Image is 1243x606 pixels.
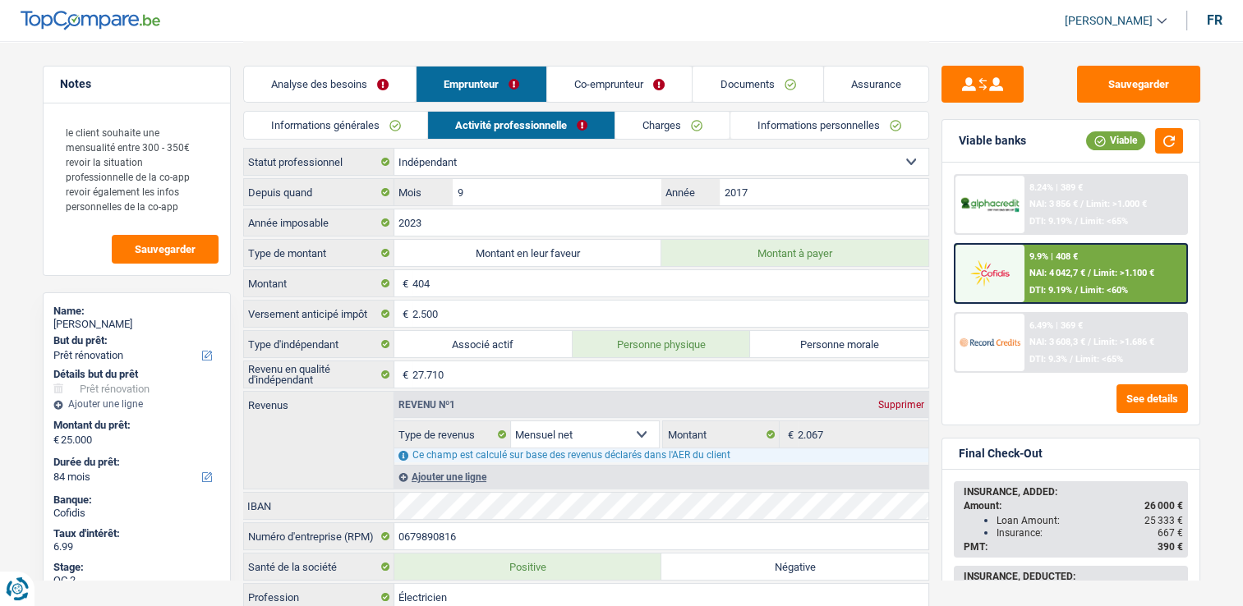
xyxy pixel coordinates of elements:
label: Personne physique [573,331,751,357]
a: Analyse des besoins [244,67,416,102]
a: Emprunteur [417,67,546,102]
a: Co-emprunteur [547,67,692,102]
div: Taux d'intérêt: [53,527,220,540]
label: But du prêt: [53,334,217,347]
div: 8.24% | 389 € [1029,182,1083,193]
div: fr [1207,12,1222,28]
label: Mois [394,179,453,205]
div: Insurance: [997,527,1183,539]
span: 25 333 € [1144,515,1183,526]
span: 390 € [1158,541,1183,553]
span: / [1088,337,1091,347]
label: Montant du prêt: [53,419,217,432]
span: Limit: >1.000 € [1086,199,1147,209]
a: Activité professionnelle [428,112,615,139]
img: TopCompare Logo [21,11,160,30]
div: 6.49% | 369 € [1029,320,1083,331]
div: Supprimer [874,400,928,410]
h5: Notes [60,77,214,91]
label: Positive [394,553,661,580]
label: Montant [244,270,394,296]
div: Revenu nº1 [394,400,459,410]
div: Name: [53,305,220,318]
span: / [1075,216,1078,227]
div: QC 2 [53,574,220,587]
span: 667 € [1158,527,1183,539]
div: Viable banks [959,134,1026,148]
label: Associé actif [394,331,573,357]
span: € [394,361,412,388]
label: Année imposable [244,209,394,236]
span: Limit: >1.100 € [1093,268,1154,278]
span: NAI: 4 042,7 € [1029,268,1085,278]
div: Cofidis [53,507,220,520]
div: [PERSON_NAME] [53,318,220,331]
div: Ajouter une ligne [394,465,928,489]
div: Ajouter une ligne [53,398,220,410]
div: INSURANCE, ADDED: [964,486,1183,498]
a: [PERSON_NAME] [1052,7,1167,34]
button: Sauvegarder [1077,66,1200,103]
input: MM [453,179,661,205]
span: [PERSON_NAME] [1065,14,1153,28]
span: Limit: <65% [1075,354,1123,365]
label: Type de montant [244,240,394,266]
div: 9.9% | 408 € [1029,251,1078,262]
img: AlphaCredit [960,195,1020,214]
button: Sauvegarder [112,235,219,264]
span: Limit: >1.686 € [1093,337,1154,347]
span: € [394,270,412,296]
label: Type d'indépendant [244,331,394,357]
span: € [394,301,412,327]
span: DTI: 9.3% [1029,354,1067,365]
div: 6.99 [53,540,220,553]
button: See details [1116,384,1188,413]
img: Cofidis [960,258,1020,288]
div: Loan Amount: [997,515,1183,526]
div: Détails but du prêt [53,368,220,381]
div: INSURANCE, DEDUCTED: [964,571,1183,582]
label: IBAN [243,493,394,519]
label: Type de revenus [394,421,511,448]
a: Charges [615,112,730,139]
input: AAAA [720,179,928,205]
span: DTI: 9.19% [1029,216,1072,227]
span: NAI: 3 856 € [1029,199,1078,209]
label: Numéro d'entreprise (RPM) [244,523,394,549]
label: Revenus [244,392,394,411]
div: Stage: [53,561,220,574]
span: NAI: 3 608,3 € [1029,337,1085,347]
label: Négative [661,553,928,580]
span: / [1080,199,1084,209]
label: Depuis quand [244,179,394,205]
label: Montant [663,421,780,448]
div: Ce champ est calculé sur base des revenus déclarés dans l'AER du client [394,448,928,462]
a: Informations personnelles [730,112,928,139]
label: Statut professionnel [244,149,394,175]
div: Final Check-Out [959,447,1043,461]
div: PMT: [964,541,1183,553]
label: Versement anticipé impôt [244,301,394,327]
label: Année [661,179,720,205]
span: Sauvegarder [135,244,196,255]
span: Limit: <65% [1080,216,1128,227]
span: / [1088,268,1091,278]
span: / [1075,285,1078,296]
img: Record Credits [960,327,1020,357]
div: Amount: [964,500,1183,512]
label: Montant en leur faveur [394,240,661,266]
label: Personne morale [750,331,928,357]
label: Santé de la société [244,553,394,580]
a: Documents [693,67,822,102]
span: 26 000 € [1144,500,1183,512]
div: Banque: [53,494,220,507]
a: Assurance [824,67,928,102]
div: Viable [1086,131,1145,149]
label: Montant à payer [661,240,928,266]
span: € [780,421,798,448]
span: DTI: 9.19% [1029,285,1072,296]
a: Informations générales [244,112,428,139]
label: Revenu en qualité d'indépendant [244,361,394,388]
span: € [53,434,59,447]
label: Durée du prêt: [53,456,217,469]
